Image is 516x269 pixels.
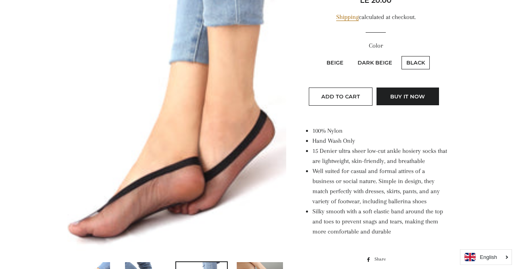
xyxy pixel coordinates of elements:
span: Add to Cart [321,93,360,100]
span: Well suited for casual and formal attires of a business or social nature. Simple in design, they ... [312,167,440,205]
label: Color [304,41,447,51]
span: 15 Denier ultra sheer low-cut ankle hosiery socks that are lightweight, skin-friendly, and breath... [312,147,447,165]
span: 100% Nylon [312,127,343,134]
a: Shipping [336,13,359,21]
span: Silky smooth with a soft elastic band around the top and toes to prevent snags and tears, making ... [312,208,443,235]
i: English [480,254,497,260]
label: Beige [322,56,348,69]
span: Hand Wash Only [312,137,355,144]
button: Buy it now [377,88,439,105]
label: Black [402,56,430,69]
label: Dark Beige [353,56,397,69]
button: Add to Cart [309,88,372,105]
div: calculated at checkout. [304,12,447,22]
span: Share [375,255,390,264]
a: English [464,253,508,261]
